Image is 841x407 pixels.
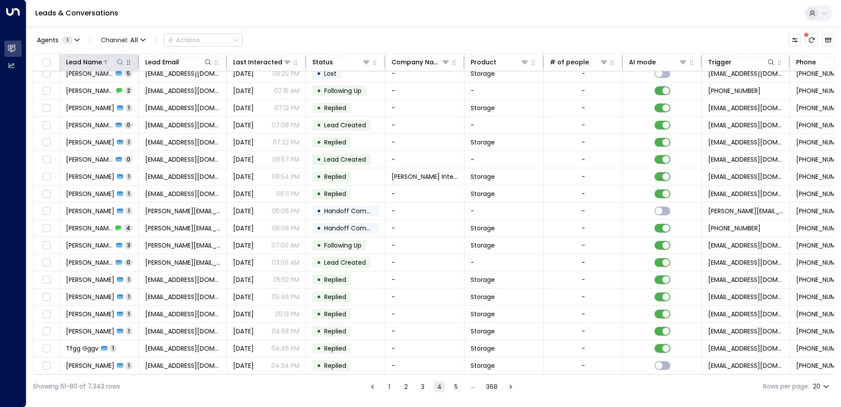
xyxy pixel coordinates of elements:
div: - [581,275,585,284]
span: Alliyahyk@gmail.com [145,155,220,164]
span: Lost [324,69,336,78]
span: Olivia.anang@googlemail.com [145,241,220,250]
span: Malak Alanizi [66,361,114,370]
span: There are new threads available. Refresh the grid to view the latest updates. [805,34,818,46]
span: Replied [324,138,346,147]
div: - [581,344,585,353]
span: beatam47@gmail.com [145,189,220,198]
div: # of people [550,57,608,67]
div: Last Interacted [233,57,282,67]
span: Roye Interiors [391,172,458,181]
button: Go to previous page [367,381,378,392]
div: Last Interacted [233,57,292,67]
span: leads@space-station.co.uk [708,361,783,370]
span: leads@space-station.co.uk [708,189,783,198]
div: - [581,224,585,233]
span: Toggle select row [41,171,52,182]
div: - [581,292,585,301]
div: • [317,341,321,356]
span: Handoff Completed [324,207,386,215]
span: All [130,37,138,44]
span: Toggle select row [41,189,52,200]
span: Replied [324,361,346,370]
div: • [317,135,321,150]
div: - [581,104,585,112]
span: Yesterday [233,344,254,353]
span: Replied [324,327,346,336]
div: - [581,121,585,129]
span: Following Up [324,86,362,95]
span: alimassah@msn.com [145,327,220,336]
span: Olivia Anang [66,207,114,215]
span: Toggle select row [41,274,52,285]
span: Yesterday [233,155,254,164]
span: Ali Massah [66,327,114,336]
span: leads@space-station.co.uk [708,310,783,318]
span: Olivia.anang@googlemail.com [145,224,220,233]
span: 1 [110,344,116,352]
span: Yesterday [233,275,254,284]
td: - [464,254,544,271]
span: Storage [471,104,495,112]
p: 05:46 PM [272,292,300,301]
div: Company Name [391,57,450,67]
span: leads@space-station.co.uk [708,327,783,336]
span: leads@space-station.co.uk [708,121,783,129]
div: • [317,289,321,304]
p: 07:15 AM [274,86,300,95]
span: Toggle select row [41,257,52,268]
p: 07:00 AM [271,241,300,250]
div: Lead Name [66,57,102,67]
span: Muhamad Abdullah [66,121,113,129]
span: 1 [126,327,132,335]
span: Replied [324,172,346,181]
button: Agents1 [33,34,83,46]
span: Olivia.anang@googlemail.com [708,207,783,215]
span: Storage [471,275,495,284]
div: Lead Email [145,57,179,67]
button: Actions [164,33,243,47]
span: Olivia Anang [66,258,113,267]
div: - [581,155,585,164]
span: leads@space-station.co.uk [708,104,783,112]
span: 0 [124,155,132,163]
td: - [385,117,464,133]
div: • [317,186,321,201]
span: 1 [126,362,132,369]
span: Handoff Completed [324,224,386,233]
button: Archived Leads [822,34,834,46]
span: Lead Created [324,121,366,129]
div: Trigger [708,57,775,67]
span: shauryasheth04@gmail.com [145,138,220,147]
span: Toggle select row [41,206,52,217]
span: mirfan1@hotmail.co.uk [145,104,220,112]
td: - [385,289,464,305]
p: 04:34 PM [271,361,300,370]
div: • [317,255,321,270]
div: Company Name [391,57,441,67]
span: Toggle select row [41,240,52,251]
span: Replied [324,104,346,112]
td: - [385,306,464,322]
button: Channel:All [97,34,149,46]
p: 07:12 PM [274,104,300,112]
td: - [385,100,464,116]
span: Alliyah Khan [66,155,113,164]
td: - [385,323,464,340]
span: Storage [471,138,495,147]
p: 03:09 AM [272,258,300,267]
span: Following Up [324,241,362,250]
span: Olivia Anang [66,241,113,250]
div: • [317,66,321,81]
span: leads@space-station.co.uk [708,344,783,353]
div: Lead Email [145,57,212,67]
div: Showing 61-80 of 7,343 rows [33,382,120,391]
div: • [317,203,321,218]
p: 05:52 PM [273,275,300,284]
span: Mark Fear [66,275,114,284]
div: - [581,310,585,318]
span: andreyby13@gmail.com [145,310,220,318]
span: Toggle select row [41,309,52,320]
div: - [581,207,585,215]
p: 08:29 PM [272,69,300,78]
